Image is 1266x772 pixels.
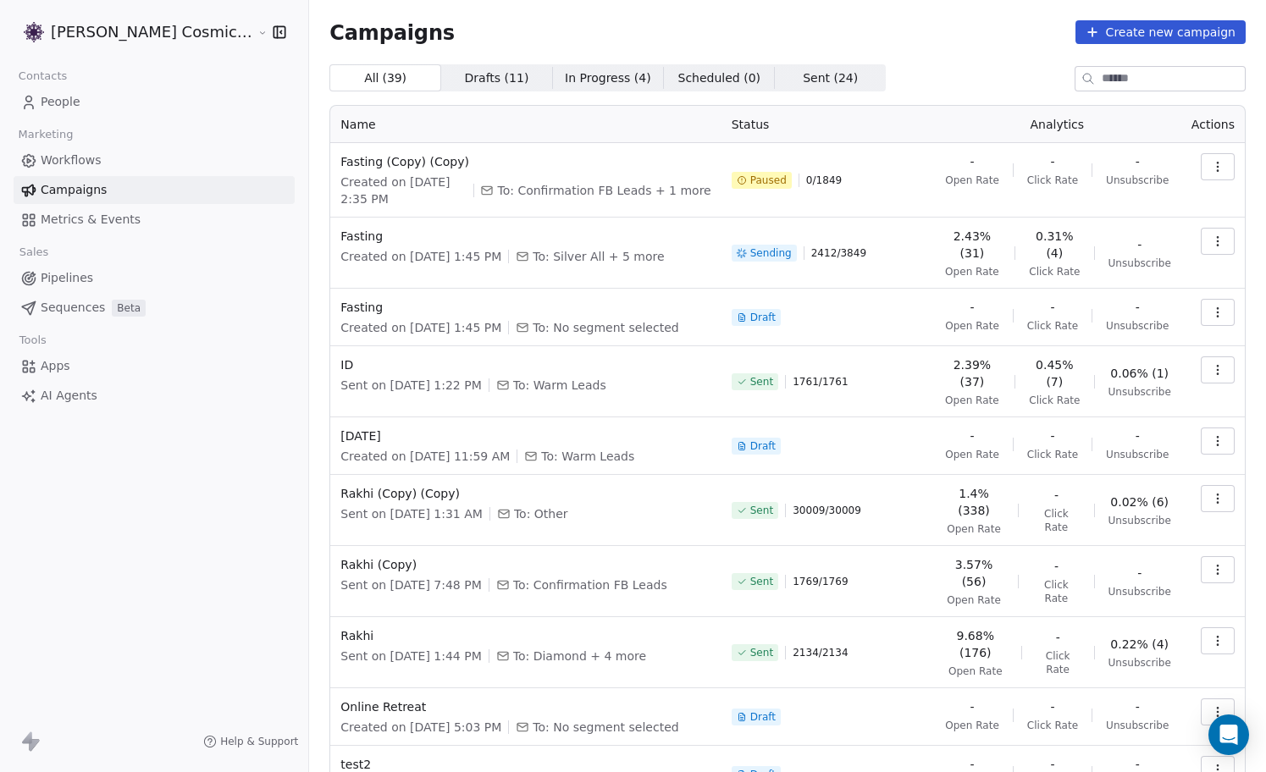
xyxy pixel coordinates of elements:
[945,319,999,333] span: Open Rate
[533,719,678,736] span: To: No segment selected
[750,710,776,724] span: Draft
[14,264,295,292] a: Pipelines
[1181,106,1245,143] th: Actions
[1110,365,1169,382] span: 0.06% (1)
[340,427,710,444] span: [DATE]
[112,300,146,317] span: Beta
[12,328,53,353] span: Tools
[11,122,80,147] span: Marketing
[943,627,1008,661] span: 9.68% (176)
[1054,487,1059,504] span: -
[1110,494,1169,510] span: 0.02% (6)
[943,485,1005,519] span: 1.4% (338)
[1029,228,1081,262] span: 0.31% (4)
[1136,427,1140,444] span: -
[340,228,710,245] span: Fasting
[1050,698,1054,715] span: -
[340,556,710,573] span: Rakhi (Copy)
[1029,356,1081,390] span: 0.45% (7)
[220,735,298,748] span: Help & Support
[970,427,974,444] span: -
[1136,299,1140,316] span: -
[803,69,858,87] span: Sent ( 24 )
[14,294,295,322] a: SequencesBeta
[1056,629,1060,646] span: -
[811,246,866,260] span: 2412 / 3849
[41,211,141,229] span: Metrics & Events
[513,576,667,593] span: To: Confirmation FB Leads
[1106,719,1169,732] span: Unsubscribe
[1136,153,1140,170] span: -
[340,576,481,593] span: Sent on [DATE] 7:48 PM
[1027,174,1078,187] span: Click Rate
[1108,256,1171,270] span: Unsubscribe
[793,575,848,588] span: 1769 / 1769
[1106,174,1169,187] span: Unsubscribe
[678,69,761,87] span: Scheduled ( 0 )
[41,181,107,199] span: Campaigns
[806,174,842,187] span: 0 / 1849
[14,206,295,234] a: Metrics & Events
[1108,385,1171,399] span: Unsubscribe
[203,735,298,748] a: Help & Support
[945,174,999,187] span: Open Rate
[943,228,1001,262] span: 2.43% (31)
[721,106,933,143] th: Status
[1108,585,1171,598] span: Unsubscribe
[20,18,245,47] button: [PERSON_NAME] Cosmic Academy LLP
[11,63,75,89] span: Contacts
[41,387,97,405] span: AI Agents
[750,246,792,260] span: Sending
[1075,20,1246,44] button: Create new campaign
[41,269,93,287] span: Pipelines
[1106,319,1169,333] span: Unsubscribe
[750,174,787,187] span: Paused
[41,93,80,111] span: People
[1027,719,1078,732] span: Click Rate
[1029,265,1080,278] span: Click Rate
[41,299,105,317] span: Sequences
[340,153,710,170] span: Fasting (Copy) (Copy)
[330,106,721,143] th: Name
[14,176,295,204] a: Campaigns
[14,146,295,174] a: Workflows
[1027,448,1078,461] span: Click Rate
[533,248,664,265] span: To: Silver All + 5 more
[41,357,70,375] span: Apps
[943,556,1005,590] span: 3.57% (56)
[14,88,295,116] a: People
[793,375,848,389] span: 1761 / 1761
[340,356,710,373] span: ID
[1050,153,1054,170] span: -
[793,504,861,517] span: 30009 / 30009
[340,248,501,265] span: Created on [DATE] 1:45 PM
[945,719,999,732] span: Open Rate
[970,698,974,715] span: -
[1032,507,1080,534] span: Click Rate
[1050,427,1054,444] span: -
[750,504,773,517] span: Sent
[933,106,1181,143] th: Analytics
[970,153,974,170] span: -
[1208,714,1249,755] div: Open Intercom Messenger
[1137,565,1142,582] span: -
[340,485,710,502] span: Rakhi (Copy) (Copy)
[340,319,501,336] span: Created on [DATE] 1:45 PM
[41,152,102,169] span: Workflows
[513,377,606,394] span: To: Warm Leads
[14,352,295,380] a: Apps
[1032,578,1080,605] span: Click Rate
[533,319,678,336] span: To: No segment selected
[750,311,776,324] span: Draft
[750,575,773,588] span: Sent
[565,69,651,87] span: In Progress ( 4 )
[970,299,974,316] span: -
[514,505,568,522] span: To: Other
[340,299,710,316] span: Fasting
[1136,698,1140,715] span: -
[12,240,56,265] span: Sales
[14,382,295,410] a: AI Agents
[497,182,710,199] span: To: Confirmation FB Leads + 1 more
[945,265,999,278] span: Open Rate
[750,375,773,389] span: Sent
